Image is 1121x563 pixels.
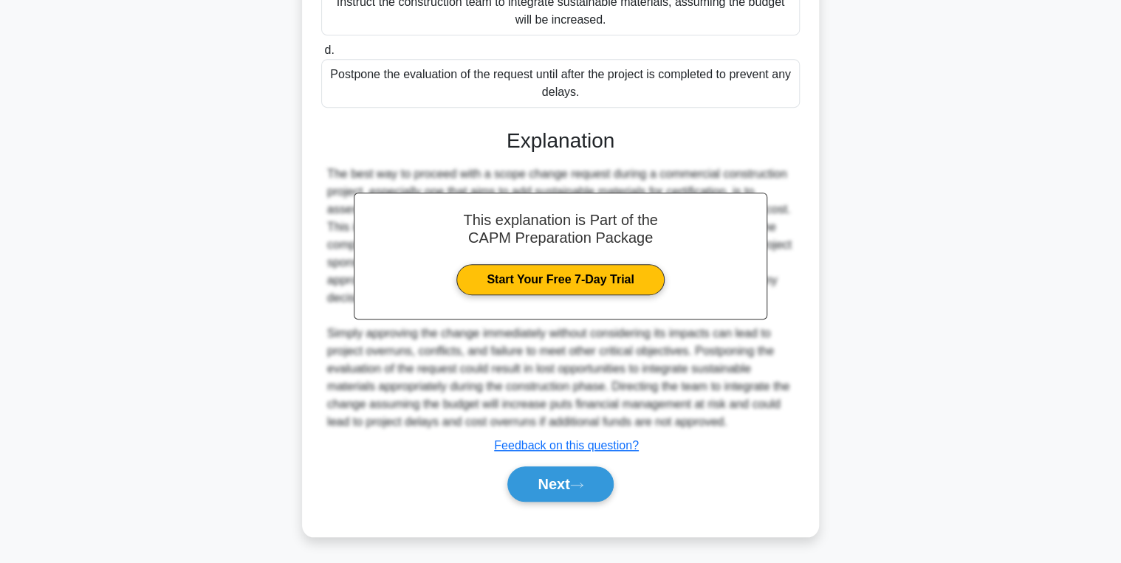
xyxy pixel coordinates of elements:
button: Next [507,466,613,502]
div: The best way to proceed with a scope change request during a commercial construction project, esp... [327,165,794,431]
span: d. [324,44,334,56]
h3: Explanation [330,128,791,153]
div: Postpone the evaluation of the request until after the project is completed to prevent any delays. [321,59,800,108]
a: Feedback on this question? [494,439,639,452]
a: Start Your Free 7-Day Trial [456,264,664,295]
